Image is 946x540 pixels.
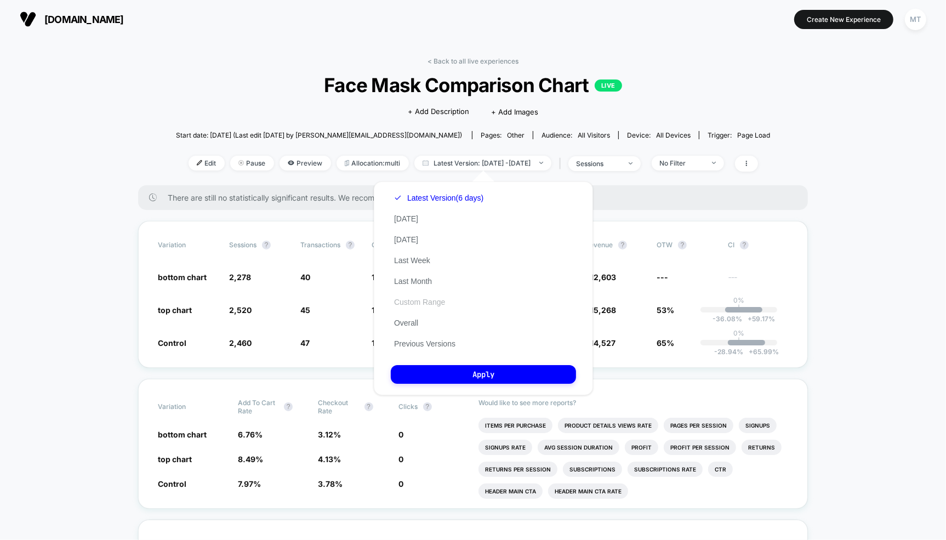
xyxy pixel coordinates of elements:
span: Latest Version: [DATE] - [DATE] [414,156,551,170]
img: edit [197,160,202,166]
img: Visually logo [20,11,36,27]
button: Apply [391,365,576,384]
span: + Add Images [491,107,538,116]
p: | [738,337,740,345]
span: 3.78 % [318,479,343,488]
span: [DOMAIN_NAME] [44,14,124,25]
span: 65% [657,338,674,348]
button: MT [902,8,930,31]
div: No Filter [660,159,704,167]
span: 8.49 % [238,454,263,464]
span: All Visitors [578,131,610,139]
span: 0 [398,454,403,464]
span: top chart [158,305,192,315]
span: Face Mask Comparison Chart [206,73,740,96]
img: end [629,162,632,164]
span: | [557,156,568,172]
span: 2,460 [229,338,252,348]
button: Create New Experience [794,10,893,29]
span: Transactions [300,241,340,249]
span: Control [158,479,186,488]
span: 59.17 % [742,315,775,323]
li: Header Main Cta Rate [548,484,628,499]
span: 3.12 % [318,430,341,439]
span: bottom chart [158,430,207,439]
img: end [238,160,244,166]
span: 45 [300,305,310,315]
span: Preview [280,156,331,170]
li: Signups [739,418,777,433]
div: sessions [577,160,620,168]
li: Signups Rate [478,440,532,455]
span: --- [657,272,668,282]
button: Overall [391,318,421,328]
span: OTW [657,241,717,249]
span: 0 [398,430,403,439]
span: 0 [398,479,403,488]
span: Device: [618,131,699,139]
span: Edit [189,156,225,170]
button: ? [678,241,687,249]
span: Variation [158,399,218,415]
li: Subscriptions Rate [628,462,703,477]
li: Profit [625,440,658,455]
button: Latest Version(6 days) [391,193,487,203]
p: Would like to see more reports? [478,399,788,407]
span: 65.99 % [743,348,779,356]
span: CI [728,241,788,249]
p: LIVE [595,79,622,92]
img: calendar [423,160,429,166]
button: ? [423,402,432,411]
div: MT [905,9,926,30]
span: --- [728,274,788,282]
li: Profit Per Session [664,440,736,455]
span: 4.13 % [318,454,341,464]
span: 47 [300,338,310,348]
span: There are still no statistically significant results. We recommend waiting a few more days [168,193,786,202]
img: end [539,162,543,164]
span: 40 [300,272,310,282]
button: Custom Range [391,297,448,307]
li: Items Per Purchase [478,418,552,433]
img: end [712,162,716,164]
span: 2,278 [229,272,251,282]
li: Product Details Views Rate [558,418,658,433]
button: Last Month [391,276,435,286]
span: all devices [656,131,691,139]
span: 6.76 % [238,430,263,439]
span: top chart [158,454,192,464]
span: 53% [657,305,674,315]
button: [DOMAIN_NAME] [16,10,127,28]
li: Returns [742,440,782,455]
li: Pages Per Session [664,418,733,433]
div: Trigger: [708,131,770,139]
p: 0% [733,296,744,304]
span: Pause [230,156,274,170]
button: [DATE] [391,235,421,245]
button: ? [284,402,293,411]
span: Checkout Rate [318,399,359,415]
span: other [507,131,525,139]
span: -36.08 % [713,315,742,323]
span: + Add Description [408,106,469,117]
p: | [738,304,740,312]
span: bottom chart [158,272,207,282]
span: Allocation: multi [337,156,409,170]
span: Variation [158,241,218,249]
div: Pages: [481,131,525,139]
span: -28.94 % [714,348,743,356]
span: Sessions [229,241,257,249]
span: Page Load [737,131,770,139]
p: 0% [733,329,744,337]
button: ? [364,402,373,411]
button: Last Week [391,255,434,265]
span: 7.97 % [238,479,261,488]
button: ? [618,241,627,249]
img: rebalance [345,160,349,166]
span: Control [158,338,186,348]
span: Clicks [398,402,418,411]
li: Returns Per Session [478,462,557,477]
span: Start date: [DATE] (Last edit [DATE] by [PERSON_NAME][EMAIL_ADDRESS][DOMAIN_NAME]) [176,131,462,139]
li: Avg Session Duration [538,440,619,455]
span: 2,520 [229,305,252,315]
